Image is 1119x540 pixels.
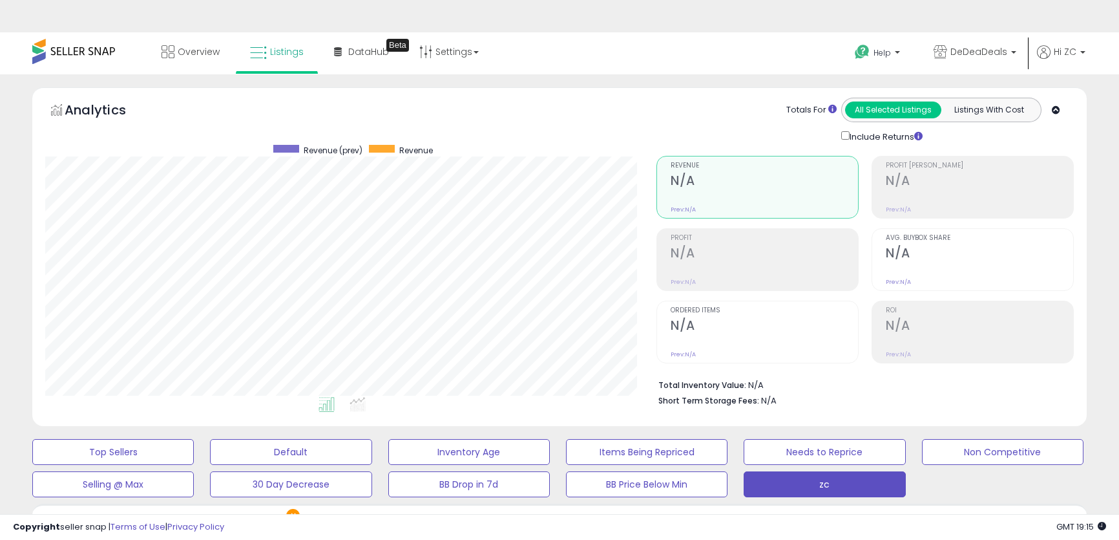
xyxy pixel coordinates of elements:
button: 30 Day Decrease [210,471,371,497]
button: Needs to Reprice [744,439,905,465]
h2: N/A [671,173,858,191]
span: DataHub [348,45,389,58]
button: Top Sellers [32,439,194,465]
small: Prev: N/A [671,351,696,358]
span: N/A [761,394,777,407]
span: Profit [671,235,858,242]
span: Hi ZC [1054,45,1076,58]
span: Overview [178,45,220,58]
span: Revenue [399,145,433,156]
a: DataHub [324,32,399,71]
a: Help [844,34,913,74]
a: Privacy Policy [167,521,224,533]
b: Total Inventory Value: [658,380,746,391]
a: Settings [410,32,488,71]
span: Listings [270,45,304,58]
a: DeDeaDeals [924,32,1026,74]
button: BB Price Below Min [566,471,727,497]
small: Prev: N/A [886,351,911,358]
h2: N/A [886,173,1073,191]
span: Profit [PERSON_NAME] [886,162,1073,169]
small: Prev: N/A [886,206,911,213]
button: Default [210,439,371,465]
span: Revenue [671,162,858,169]
h2: N/A [886,246,1073,263]
strong: Copyright [13,521,60,533]
button: Non Competitive [922,439,1083,465]
button: × [286,509,300,523]
button: Selling @ Max [32,471,194,497]
button: All Selected Listings [845,102,941,118]
h2: N/A [886,318,1073,336]
small: Prev: N/A [671,278,696,286]
div: Include Returns [831,129,938,144]
h2: N/A [671,318,858,336]
button: Items Being Repriced [566,439,727,465]
div: seller snap | | [13,521,224,534]
span: Help [873,47,891,58]
small: Prev: N/A [886,278,911,286]
span: 2025-09-17 19:15 GMT [1056,521,1106,533]
span: Avg. Buybox Share [886,235,1073,242]
button: Inventory Age [388,439,550,465]
small: Prev: N/A [671,206,696,213]
a: Listings [240,32,313,71]
span: Ordered Items [671,307,858,314]
button: BB Drop in 7d [388,471,550,497]
span: DeDeaDeals [950,45,1007,58]
span: Revenue (prev) [304,145,362,156]
div: Tooltip anchor [386,39,409,52]
i: Get Help [854,44,870,60]
b: Short Term Storage Fees: [658,395,759,406]
li: N/A [658,376,1064,392]
a: Terms of Use [110,521,165,533]
a: Hi ZC [1037,45,1085,74]
div: Totals For [786,104,837,116]
h2: N/A [671,246,858,263]
a: Overview [152,32,229,71]
button: Listings With Cost [941,102,1037,118]
span: ROI [886,307,1073,314]
h5: Analytics [65,101,151,122]
button: zc [744,471,905,497]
